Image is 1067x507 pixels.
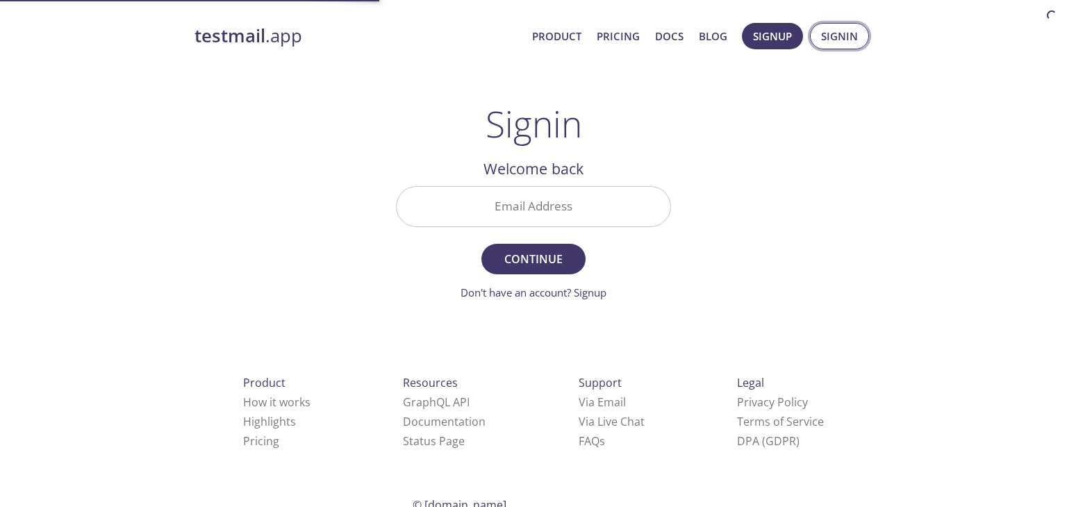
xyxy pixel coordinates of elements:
[243,375,286,390] span: Product
[481,244,586,274] button: Continue
[597,27,640,45] a: Pricing
[403,394,470,410] a: GraphQL API
[195,24,521,48] a: testmail.app
[742,23,803,49] button: Signup
[737,375,764,390] span: Legal
[579,414,645,429] a: Via Live Chat
[403,414,486,429] a: Documentation
[579,394,626,410] a: Via Email
[655,27,684,45] a: Docs
[403,375,458,390] span: Resources
[195,24,265,48] strong: testmail
[579,433,605,449] a: FAQ
[396,157,671,181] h2: Welcome back
[243,414,296,429] a: Highlights
[737,414,824,429] a: Terms of Service
[699,27,727,45] a: Blog
[579,375,622,390] span: Support
[737,394,808,410] a: Privacy Policy
[403,433,465,449] a: Status Page
[532,27,581,45] a: Product
[810,23,869,49] button: Signin
[821,27,858,45] span: Signin
[486,103,582,144] h1: Signin
[461,285,606,299] a: Don't have an account? Signup
[243,394,311,410] a: How it works
[243,433,279,449] a: Pricing
[599,433,605,449] span: s
[497,249,570,269] span: Continue
[737,433,800,449] a: DPA (GDPR)
[753,27,792,45] span: Signup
